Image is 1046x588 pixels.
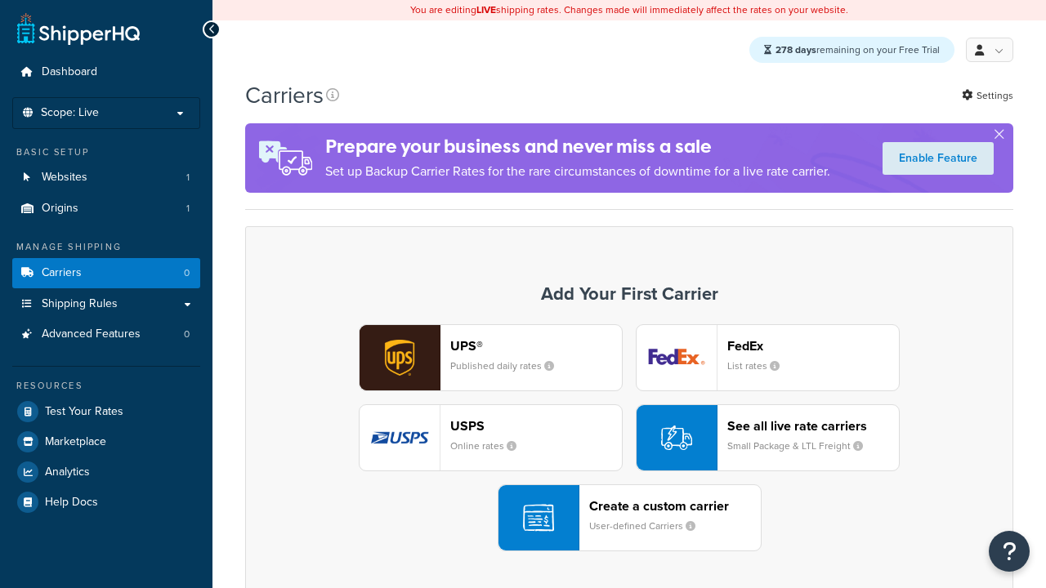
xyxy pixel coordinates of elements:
[727,439,876,453] small: Small Package & LTL Freight
[450,359,567,373] small: Published daily rates
[12,194,200,224] a: Origins 1
[42,327,141,341] span: Advanced Features
[12,194,200,224] li: Origins
[727,418,899,434] header: See all live rate carriers
[42,202,78,216] span: Origins
[42,297,118,311] span: Shipping Rules
[450,338,622,354] header: UPS®
[727,338,899,354] header: FedEx
[12,319,200,350] a: Advanced Features 0
[42,171,87,185] span: Websites
[12,145,200,159] div: Basic Setup
[41,106,99,120] span: Scope: Live
[12,240,200,254] div: Manage Shipping
[12,289,200,319] a: Shipping Rules
[325,133,830,160] h4: Prepare your business and never miss a sale
[727,359,793,373] small: List rates
[325,160,830,183] p: Set up Backup Carrier Rates for the rare circumstances of downtime for a live rate carrier.
[42,65,97,79] span: Dashboard
[450,418,622,434] header: USPS
[776,42,816,57] strong: 278 days
[661,422,692,453] img: icon-carrier-liverate-becf4550.svg
[45,496,98,510] span: Help Docs
[883,142,994,175] a: Enable Feature
[12,397,200,426] a: Test Your Rates
[636,324,900,391] button: fedEx logoFedExList rates
[360,325,440,390] img: ups logo
[45,435,106,449] span: Marketplace
[42,266,82,280] span: Carriers
[186,202,190,216] span: 1
[589,519,709,533] small: User-defined Carriers
[12,258,200,288] a: Carriers 0
[498,484,762,551] button: Create a custom carrierUser-defined Carriers
[45,405,123,419] span: Test Your Rates
[262,284,996,304] h3: Add Your First Carrier
[12,488,200,517] a: Help Docs
[450,439,530,453] small: Online rates
[523,502,554,533] img: icon-carrier-custom-c93b8a24.svg
[476,2,496,17] b: LIVE
[749,37,954,63] div: remaining on your Free Trial
[12,258,200,288] li: Carriers
[45,465,90,479] span: Analytics
[12,319,200,350] li: Advanced Features
[12,163,200,193] li: Websites
[360,405,440,470] img: usps logo
[12,457,200,487] a: Analytics
[589,498,761,514] header: Create a custom carrier
[962,84,1013,107] a: Settings
[245,79,324,111] h1: Carriers
[184,327,190,341] span: 0
[989,531,1030,572] button: Open Resource Center
[637,325,717,390] img: fedEx logo
[12,427,200,457] a: Marketplace
[359,324,623,391] button: ups logoUPS®Published daily rates
[184,266,190,280] span: 0
[12,57,200,87] a: Dashboard
[17,12,140,45] a: ShipperHQ Home
[186,171,190,185] span: 1
[12,163,200,193] a: Websites 1
[636,404,900,471] button: See all live rate carriersSmall Package & LTL Freight
[245,123,325,193] img: ad-rules-rateshop-fe6ec290ccb7230408bd80ed9643f0289d75e0ffd9eb532fc0e269fcd187b520.png
[359,404,623,471] button: usps logoUSPSOnline rates
[12,379,200,393] div: Resources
